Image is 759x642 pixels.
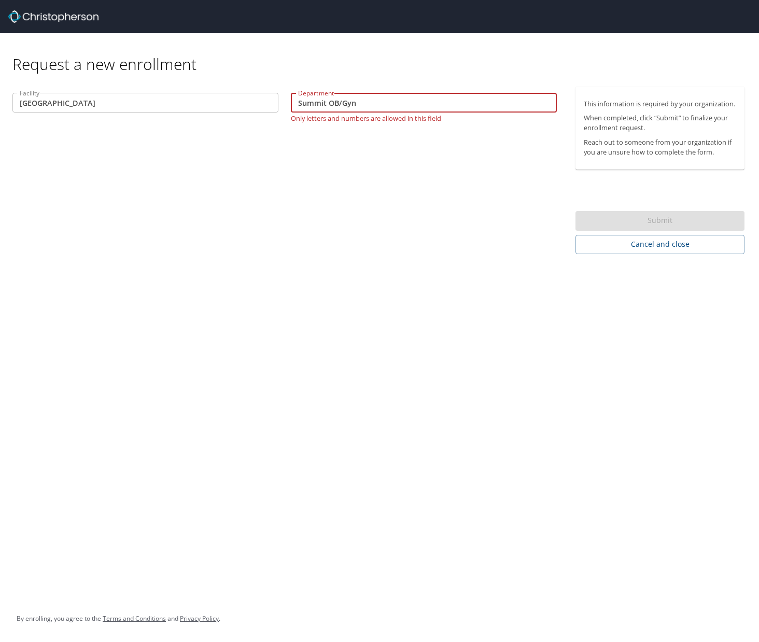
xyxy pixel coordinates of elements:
img: cbt logo [8,10,99,23]
a: Terms and Conditions [103,614,166,623]
p: Reach out to someone from your organization if you are unsure how to complete the form. [584,137,736,157]
input: EX: [12,93,278,113]
span: Cancel and close [584,238,736,251]
input: EX: [291,93,557,113]
a: Privacy Policy [180,614,219,623]
p: Only letters and numbers are allowed in this field [291,113,557,122]
div: Request a new enrollment [12,33,753,74]
button: Cancel and close [575,235,744,254]
p: This information is required by your organization. [584,99,736,109]
p: When completed, click “Submit” to finalize your enrollment request. [584,113,736,133]
div: By enrolling, you agree to the and . [17,606,220,632]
